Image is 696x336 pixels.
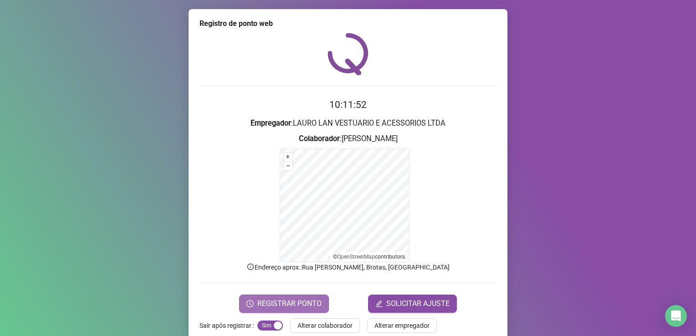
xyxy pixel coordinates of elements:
span: Alterar colaborador [297,321,353,331]
button: editSOLICITAR AJUSTE [368,295,457,313]
span: Alterar empregador [374,321,430,331]
img: QRPoint [328,33,368,75]
button: REGISTRAR PONTO [239,295,329,313]
strong: Empregador [251,119,291,127]
strong: Colaborador [299,134,340,143]
a: OpenStreetMap [337,254,375,260]
button: + [284,153,292,161]
span: edit [375,300,383,307]
span: SOLICITAR AJUSTE [386,298,450,309]
div: Registro de ponto web [200,18,496,29]
button: – [284,162,292,170]
time: 10:11:52 [329,99,367,110]
button: Alterar empregador [367,318,437,333]
p: Endereço aprox. : Rua [PERSON_NAME], Brotas, [GEOGRAPHIC_DATA] [200,262,496,272]
span: info-circle [246,263,255,271]
h3: : [PERSON_NAME] [200,133,496,145]
h3: : LAURO LAN VESTUARIO E ACESSORIOS LTDA [200,117,496,129]
button: Alterar colaborador [290,318,360,333]
div: Open Intercom Messenger [665,305,687,327]
label: Sair após registrar [200,318,257,333]
span: clock-circle [246,300,254,307]
span: REGISTRAR PONTO [257,298,322,309]
li: © contributors. [333,254,406,260]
